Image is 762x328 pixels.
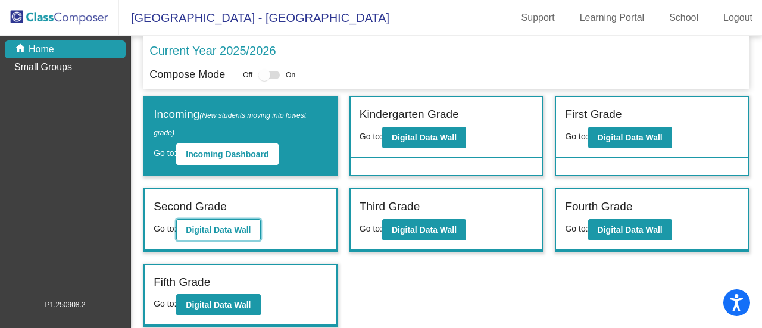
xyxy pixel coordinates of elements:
a: Support [512,8,564,27]
label: Fourth Grade [565,198,632,215]
p: Home [29,42,54,57]
button: Digital Data Wall [382,219,466,240]
p: Current Year 2025/2026 [149,42,276,60]
button: Incoming Dashboard [176,143,278,165]
b: Digital Data Wall [598,225,663,235]
b: Incoming Dashboard [186,149,268,159]
span: [GEOGRAPHIC_DATA] - [GEOGRAPHIC_DATA] [119,8,389,27]
button: Digital Data Wall [588,219,672,240]
button: Digital Data Wall [588,127,672,148]
button: Digital Data Wall [176,219,260,240]
label: Kindergarten Grade [360,106,459,123]
label: First Grade [565,106,622,123]
b: Digital Data Wall [392,133,457,142]
span: Go to: [154,224,176,233]
label: Incoming [154,106,327,140]
label: Fifth Grade [154,274,210,291]
span: Go to: [154,148,176,158]
label: Second Grade [154,198,227,215]
span: Go to: [154,299,176,308]
p: Small Groups [14,60,72,74]
button: Digital Data Wall [382,127,466,148]
span: Go to: [360,224,382,233]
span: Go to: [565,132,588,141]
span: (New students moving into lowest grade) [154,111,306,137]
a: School [660,8,708,27]
span: On [286,70,295,80]
span: Off [243,70,252,80]
mat-icon: home [14,42,29,57]
p: Compose Mode [149,67,225,83]
a: Learning Portal [570,8,654,27]
b: Digital Data Wall [392,225,457,235]
b: Digital Data Wall [598,133,663,142]
label: Third Grade [360,198,420,215]
b: Digital Data Wall [186,225,251,235]
b: Digital Data Wall [186,300,251,310]
a: Logout [714,8,762,27]
button: Digital Data Wall [176,294,260,315]
span: Go to: [360,132,382,141]
span: Go to: [565,224,588,233]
